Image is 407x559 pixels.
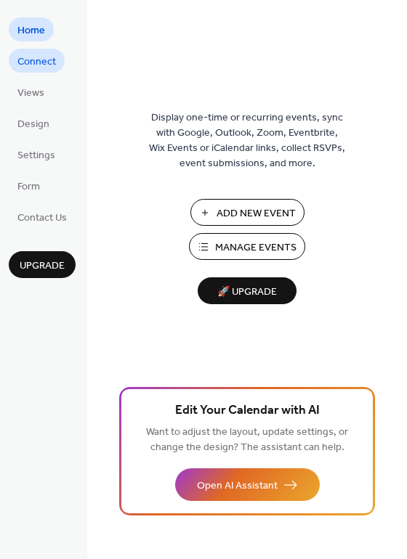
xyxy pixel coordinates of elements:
span: Home [17,23,45,38]
span: Design [17,117,49,132]
span: Settings [17,148,55,163]
a: Settings [9,142,64,166]
button: 🚀 Upgrade [198,277,297,304]
span: 🚀 Upgrade [206,282,288,302]
a: Contact Us [9,205,76,229]
button: Upgrade [9,251,76,278]
span: Add New Event [217,206,296,221]
span: Upgrade [20,258,65,274]
a: Views [9,80,53,104]
span: Views [17,86,44,101]
a: Design [9,111,58,135]
span: Want to adjust the layout, update settings, or change the design? The assistant can help. [146,423,348,457]
a: Home [9,17,54,41]
a: Form [9,174,49,197]
span: Open AI Assistant [197,478,278,494]
span: Form [17,179,40,195]
span: Edit Your Calendar with AI [175,401,320,421]
button: Add New Event [190,199,305,226]
a: Connect [9,49,65,73]
button: Manage Events [189,233,305,260]
span: Manage Events [215,240,297,256]
span: Connect [17,54,56,70]
span: Contact Us [17,211,67,226]
button: Open AI Assistant [175,468,320,501]
span: Display one-time or recurring events, sync with Google, Outlook, Zoom, Eventbrite, Wix Events or ... [149,110,345,171]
